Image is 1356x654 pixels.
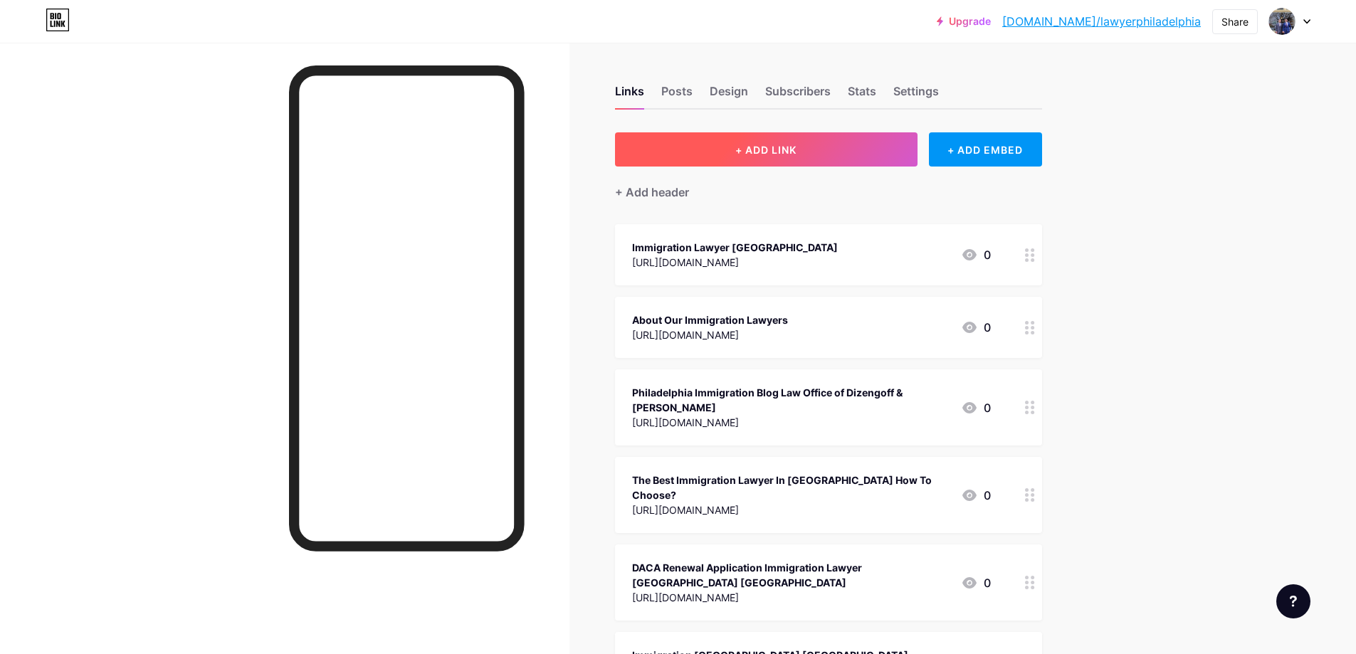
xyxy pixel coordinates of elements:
div: [URL][DOMAIN_NAME] [632,255,838,270]
div: Share [1221,14,1249,29]
div: Immigration Lawyer [GEOGRAPHIC_DATA] [632,240,838,255]
a: [DOMAIN_NAME]/lawyerphiladelphia [1002,13,1201,30]
div: [URL][DOMAIN_NAME] [632,327,788,342]
div: Design [710,83,748,108]
div: 0 [961,246,991,263]
div: [URL][DOMAIN_NAME] [632,590,950,605]
div: 0 [961,574,991,591]
div: 0 [961,319,991,336]
span: + ADD LINK [735,144,797,156]
div: + ADD EMBED [929,132,1042,167]
div: Subscribers [765,83,831,108]
div: Philadelphia Immigration Blog Law Office of Dizengoff & [PERSON_NAME] [632,385,950,415]
div: [URL][DOMAIN_NAME] [632,502,950,517]
div: The Best Immigration Lawyer In [GEOGRAPHIC_DATA] How To Choose? [632,473,950,502]
a: Upgrade [937,16,991,27]
div: Links [615,83,644,108]
div: 0 [961,487,991,504]
img: lawyerphiladelphia [1268,8,1295,35]
button: + ADD LINK [615,132,918,167]
div: Posts [661,83,693,108]
div: Settings [893,83,939,108]
div: + Add header [615,184,689,201]
div: DACA Renewal Application Immigration Lawyer [GEOGRAPHIC_DATA] [GEOGRAPHIC_DATA] [632,560,950,590]
div: Stats [848,83,876,108]
div: About Our Immigration Lawyers [632,312,788,327]
div: [URL][DOMAIN_NAME] [632,415,950,430]
div: 0 [961,399,991,416]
